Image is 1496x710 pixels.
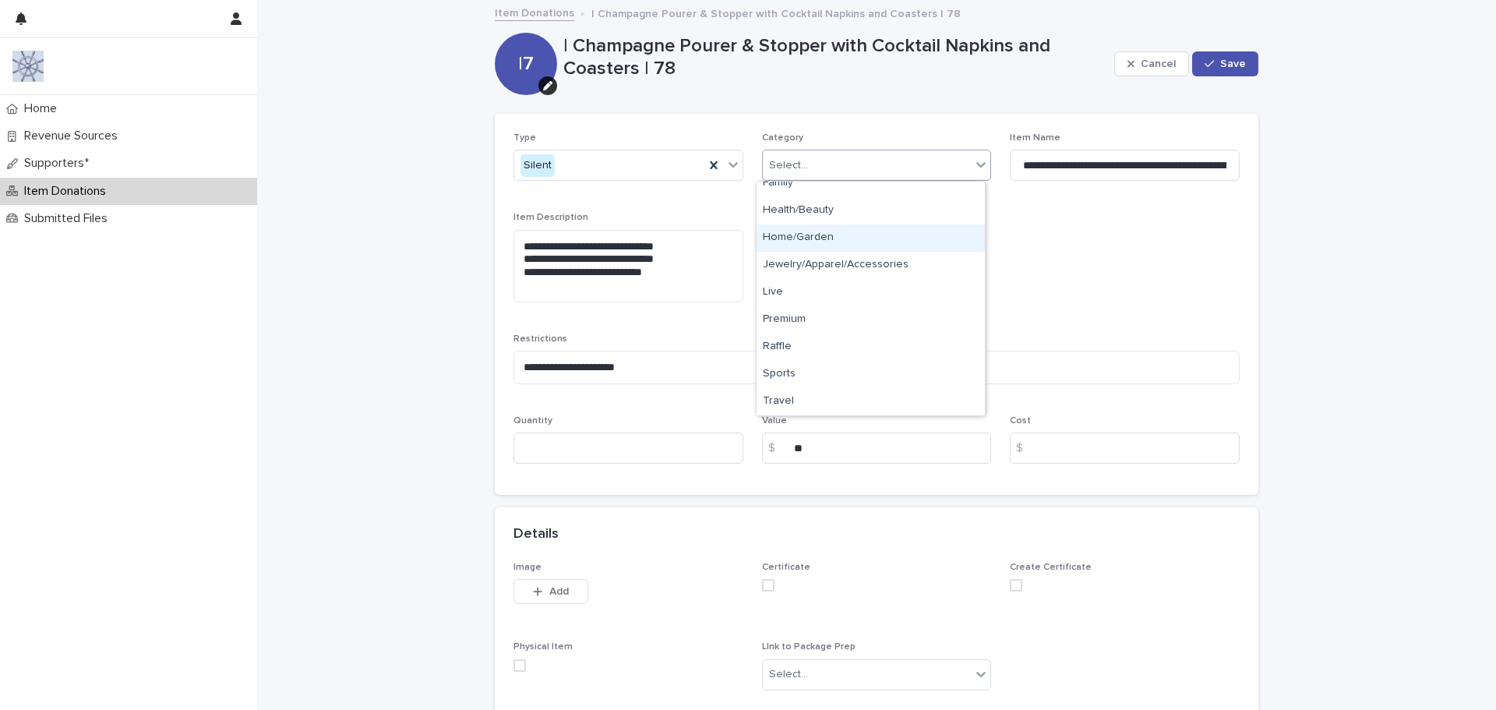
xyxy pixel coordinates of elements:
[549,586,569,597] span: Add
[757,197,985,224] div: Health/Beauty
[762,416,787,426] span: Value
[12,51,44,82] img: 9nJvCigXQD6Aux1Mxhwl
[762,133,803,143] span: Category
[1010,133,1060,143] span: Item Name
[1220,58,1246,69] span: Save
[513,563,542,572] span: Image
[757,224,985,252] div: Home/Garden
[769,157,808,174] div: Select...
[18,211,120,226] p: Submitted Files
[18,101,69,116] p: Home
[757,279,985,306] div: Live
[18,184,118,199] p: Item Donations
[18,129,130,143] p: Revenue Sources
[769,666,808,683] div: Select...
[1010,416,1031,426] span: Cost
[513,133,536,143] span: Type
[757,334,985,361] div: Raffle
[563,35,1108,80] p: | Champagne Pourer & Stopper with Cocktail Napkins and Coasters | 78
[495,3,574,21] a: Item Donations
[757,388,985,415] div: Travel
[1010,433,1041,464] div: $
[520,154,555,177] div: Silent
[757,252,985,279] div: Jewelry/Apparel/Accessories
[757,306,985,334] div: Premium
[513,526,559,543] h2: Details
[513,642,573,652] span: Physical Item
[762,433,793,464] div: $
[757,170,985,197] div: Family
[1114,51,1189,76] button: Cancel
[18,156,101,171] p: Supporters*
[591,4,961,21] p: | Champagne Pourer & Stopper with Cocktail Napkins and Coasters | 78
[762,563,810,572] span: Certificate
[762,642,856,652] span: LInk to Package Prep
[1192,51,1258,76] button: Save
[513,334,567,344] span: Restrictions
[513,416,552,426] span: Quantity
[513,579,588,604] button: Add
[1141,58,1176,69] span: Cancel
[1010,563,1092,572] span: Create Certificate
[513,213,588,222] span: Item Description
[757,361,985,388] div: Sports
